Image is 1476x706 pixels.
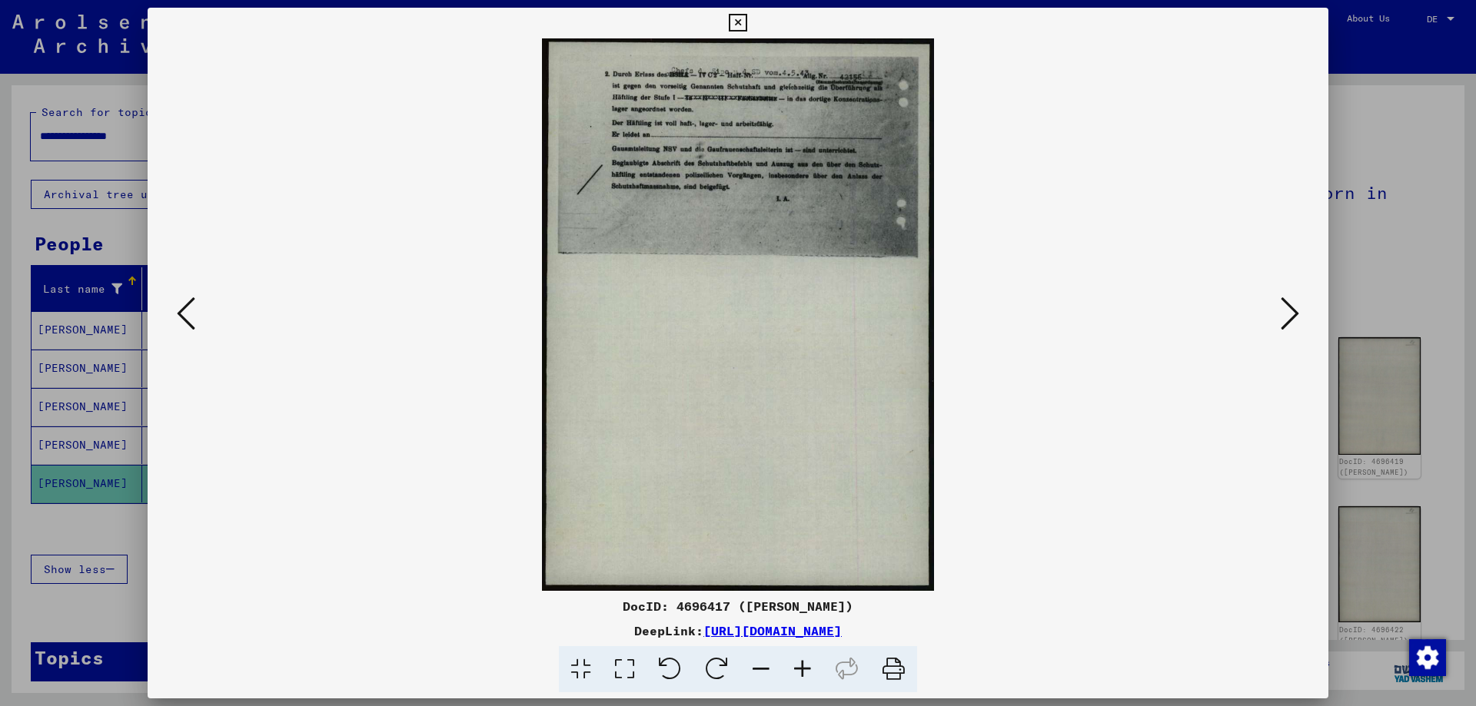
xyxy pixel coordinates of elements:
[623,598,853,614] font: DocID: 4696417 ([PERSON_NAME])
[703,623,842,638] a: [URL][DOMAIN_NAME]
[634,623,703,638] font: DeepLink:
[200,38,1276,591] img: 001.jpg
[1409,639,1446,676] img: Change consent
